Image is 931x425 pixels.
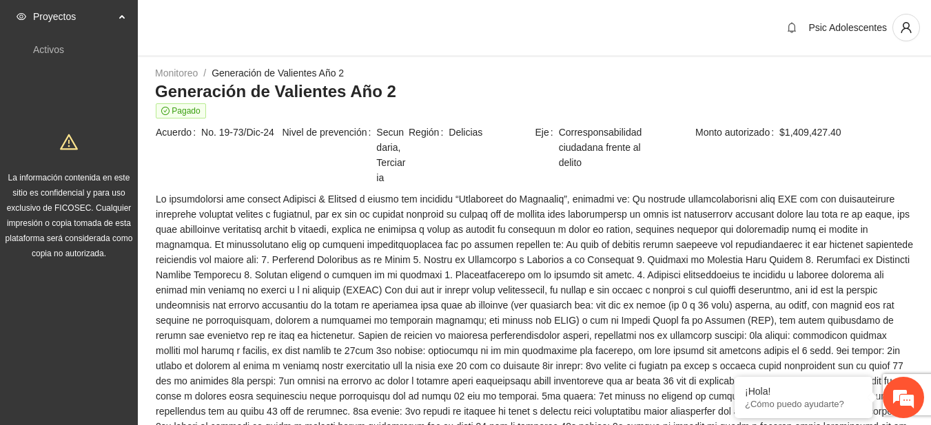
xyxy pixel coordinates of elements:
span: Monto autorizado [695,125,779,140]
span: Proyectos [33,3,114,30]
span: No. 19-73/Dic-24 [201,125,280,140]
span: Psic Adolescentes [808,22,887,33]
span: Pagado [156,103,206,118]
span: $1,409,427.40 [779,125,913,140]
div: Chatee con nosotros ahora [72,70,232,88]
div: ¡Hola! [745,386,862,397]
div: Minimizar ventana de chat en vivo [226,7,259,40]
span: Eje [535,125,559,170]
span: check-circle [161,107,170,115]
span: Región [409,125,449,140]
a: Generación de Valientes Año 2 [212,68,344,79]
h3: Generación de Valientes Año 2 [155,81,914,103]
span: La información contenida en este sitio es confidencial y para uso exclusivo de FICOSEC. Cualquier... [6,173,133,258]
span: / [203,68,206,79]
span: Estamos en línea. [80,136,190,275]
span: warning [60,133,78,151]
span: Secundaria, Terciaria [376,125,407,185]
p: ¿Cómo puedo ayudarte? [745,399,862,409]
span: Delicias [449,125,533,140]
span: bell [781,22,802,33]
span: user [893,21,919,34]
span: Corresponsabilidad ciudadana frente al delito [559,125,660,170]
span: Nivel de prevención [283,125,377,185]
span: eye [17,12,26,21]
a: Monitoreo [155,68,198,79]
a: Activos [33,44,64,55]
button: bell [781,17,803,39]
button: user [892,14,920,41]
span: Acuerdo [156,125,201,140]
textarea: Escriba su mensaje y pulse “Intro” [7,280,263,329]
